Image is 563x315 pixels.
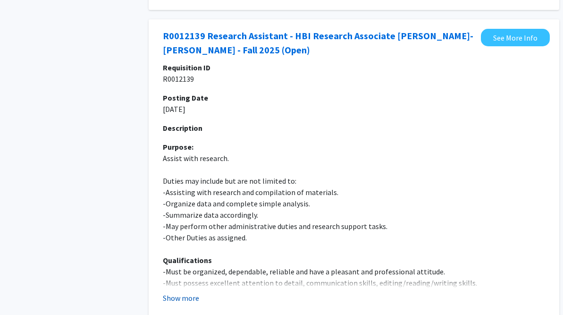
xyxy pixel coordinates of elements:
p: [DATE] [163,103,545,115]
iframe: Chat [7,272,40,308]
b: Qualifications [163,255,212,265]
b: Requisition ID [163,63,210,72]
p: Assist with research. Duties may include but are not limited to: -Assisting with research and com... [163,141,545,300]
a: Opens in a new tab [163,29,476,57]
p: R0012139 [163,73,545,85]
b: Posting Date [163,93,208,102]
b: Description [163,123,202,133]
b: Purpose: [163,142,193,152]
a: Opens in a new tab [481,29,550,46]
button: Show more [163,292,199,304]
